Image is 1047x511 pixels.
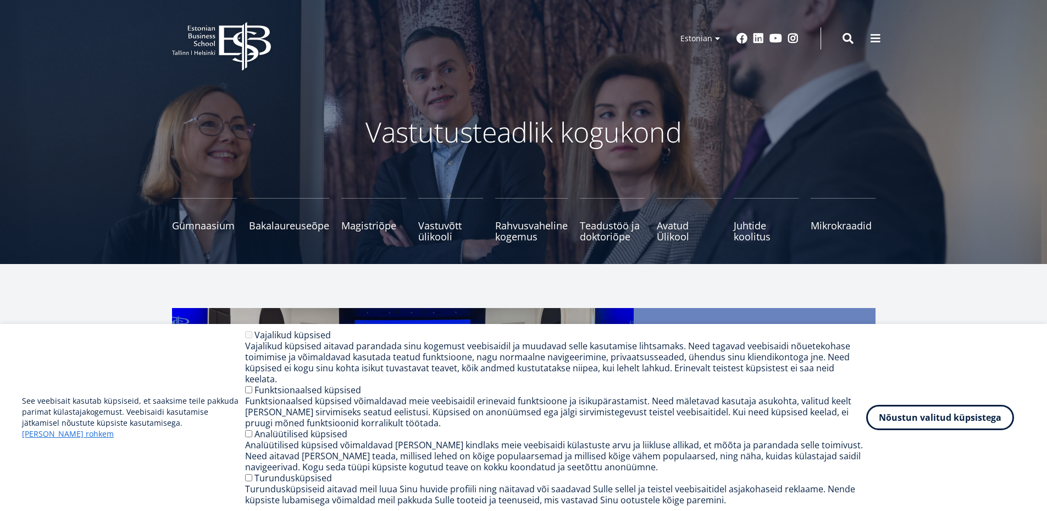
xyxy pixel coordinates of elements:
p: Vastutusteadlik kogukond [232,116,815,149]
label: Funktsionaalsed küpsised [254,384,361,396]
div: Turundusküpsiseid aitavad meil luua Sinu huvide profiili ning näitavad või saadavad Sulle sellel ... [245,483,866,505]
label: Turundusküpsised [254,472,332,484]
a: Instagram [788,33,799,44]
div: Vajalikud küpsised aitavad parandada sinu kogemust veebisaidil ja muudavad selle kasutamise lihts... [245,340,866,384]
a: Mikrokraadid [811,198,876,242]
a: Facebook [736,33,747,44]
a: Magistriõpe [341,198,406,242]
span: Vastuvõtt ülikooli [418,220,483,242]
p: See veebisait kasutab küpsiseid, et saaksime teile pakkuda parimat külastajakogemust. Veebisaidi ... [22,395,245,439]
a: Youtube [769,33,782,44]
div: Funktsionaalsed küpsised võimaldavad meie veebisaidil erinevaid funktsioone ja isikupärastamist. ... [245,395,866,428]
a: Linkedin [753,33,764,44]
span: Mikrokraadid [811,220,876,231]
span: Gümnaasium [172,220,237,231]
a: [PERSON_NAME] rohkem [22,428,114,439]
button: Nõustun valitud küpsistega [866,405,1014,430]
a: Teadustöö ja doktoriõpe [580,198,645,242]
span: Rahvusvaheline kogemus [495,220,568,242]
a: Juhtide koolitus [734,198,799,242]
span: Juhtide koolitus [734,220,799,242]
a: Vastuvõtt ülikooli [418,198,483,242]
span: Avatud Ülikool [657,220,722,242]
a: Rahvusvaheline kogemus [495,198,568,242]
a: Gümnaasium [172,198,237,242]
a: Avatud Ülikool [657,198,722,242]
span: Bakalaureuseõpe [249,220,329,231]
a: Bakalaureuseõpe [249,198,329,242]
label: Analüütilised küpsised [254,428,347,440]
span: Magistriõpe [341,220,406,231]
label: Vajalikud küpsised [254,329,331,341]
div: Analüütilised küpsised võimaldavad [PERSON_NAME] kindlaks meie veebisaidi külastuste arvu ja liik... [245,439,866,472]
span: Teadustöö ja doktoriõpe [580,220,645,242]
